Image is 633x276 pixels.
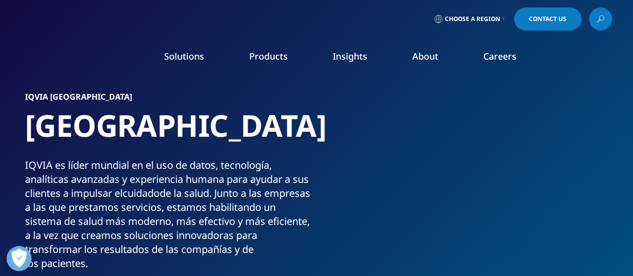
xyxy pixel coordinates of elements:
a: About [412,50,438,62]
a: Careers [483,50,516,62]
h1: [GEOGRAPHIC_DATA] [25,107,313,158]
span: cuidado [123,186,160,200]
a: Insights [333,50,367,62]
a: Solutions [164,50,204,62]
span: Contact Us [529,16,566,22]
a: Contact Us [514,8,581,31]
a: Products [249,50,288,62]
nav: Primary [106,35,612,82]
span: Choose a Region [445,15,500,23]
button: Abrir preferencias [7,246,32,271]
h6: IQVIA [GEOGRAPHIC_DATA] [25,93,313,107]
